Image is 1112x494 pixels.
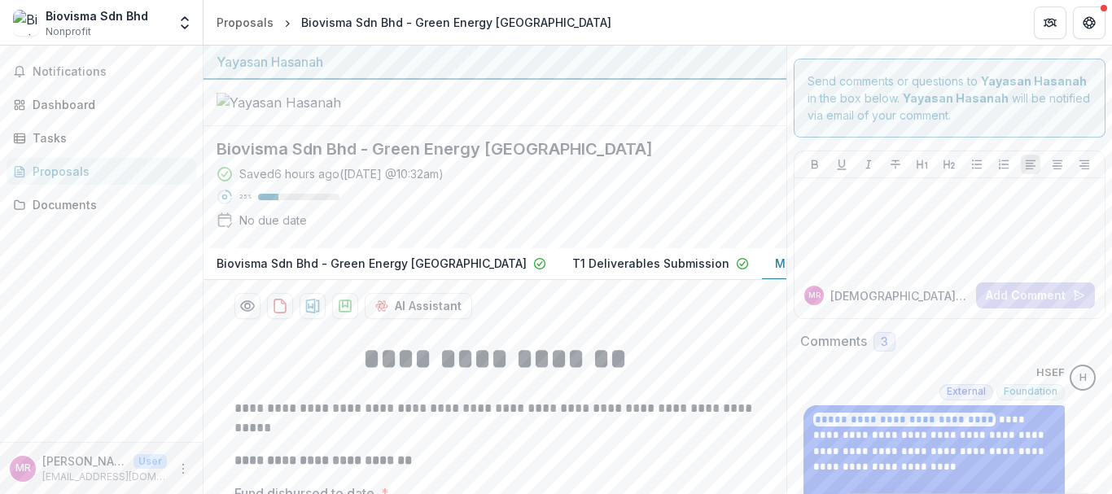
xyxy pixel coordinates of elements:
[859,155,878,174] button: Italicize
[46,7,148,24] div: Biovisma Sdn Bhd
[134,454,167,469] p: User
[173,459,193,479] button: More
[301,14,611,31] div: Biovisma Sdn Bhd - Green Energy [GEOGRAPHIC_DATA]
[794,59,1105,138] div: Send comments or questions to in the box below. will be notified via email of your comment.
[1075,155,1094,174] button: Align Right
[217,14,274,31] div: Proposals
[210,11,618,34] nav: breadcrumb
[33,65,190,79] span: Notifications
[947,386,986,397] span: External
[300,293,326,319] button: download-proposal
[967,155,987,174] button: Bullet List
[217,255,527,272] p: Biovisma Sdn Bhd - Green Energy [GEOGRAPHIC_DATA]
[572,255,729,272] p: T1 Deliverables Submission
[15,463,31,474] div: MUHAMMAD ASWAD BIN ABD RASHID
[42,470,167,484] p: [EMAIL_ADDRESS][DOMAIN_NAME]
[805,155,825,174] button: Bold
[1036,365,1065,381] p: HSEF
[1034,7,1066,39] button: Partners
[1004,386,1057,397] span: Foundation
[239,212,307,229] div: No due date
[13,10,39,36] img: Biovisma Sdn Bhd
[33,96,183,113] div: Dashboard
[808,291,821,299] div: MUHAMMAD ASWAD BIN ABD RASHID
[33,163,183,180] div: Proposals
[33,196,183,213] div: Documents
[7,125,196,151] a: Tasks
[33,129,183,146] div: Tasks
[234,293,260,319] button: Preview 44acbf36-ff95-402e-a6a8-19d5da387819-3.pdf
[210,11,280,34] a: Proposals
[217,52,773,72] div: Yayasan Hasanah
[913,155,932,174] button: Heading 1
[1021,155,1040,174] button: Align Left
[42,452,127,470] p: [PERSON_NAME] BIN ABD [PERSON_NAME]
[939,155,959,174] button: Heading 2
[7,91,196,118] a: Dashboard
[886,155,905,174] button: Strike
[832,155,852,174] button: Underline
[903,91,1009,105] strong: Yayasan Hasanah
[267,293,293,319] button: download-proposal
[1048,155,1067,174] button: Align Center
[1079,373,1087,383] div: HSEF
[239,165,444,182] div: Saved 6 hours ago ( [DATE] @ 10:32am )
[976,282,1095,308] button: Add Comment
[217,139,747,159] h2: Biovisma Sdn Bhd - Green Energy [GEOGRAPHIC_DATA]
[981,74,1087,88] strong: Yayasan Hasanah
[7,158,196,185] a: Proposals
[365,293,472,319] button: AI Assistant
[1073,7,1105,39] button: Get Help
[775,255,983,272] p: Monitoring-Deliverables Submission
[881,335,888,349] span: 3
[7,59,196,85] button: Notifications
[800,334,867,349] h2: Comments
[830,287,970,304] p: [DEMOGRAPHIC_DATA][PERSON_NAME]
[173,7,196,39] button: Open entity switcher
[217,93,379,112] img: Yayasan Hasanah
[46,24,91,39] span: Nonprofit
[994,155,1013,174] button: Ordered List
[332,293,358,319] button: download-proposal
[239,191,252,203] p: 25 %
[7,191,196,218] a: Documents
